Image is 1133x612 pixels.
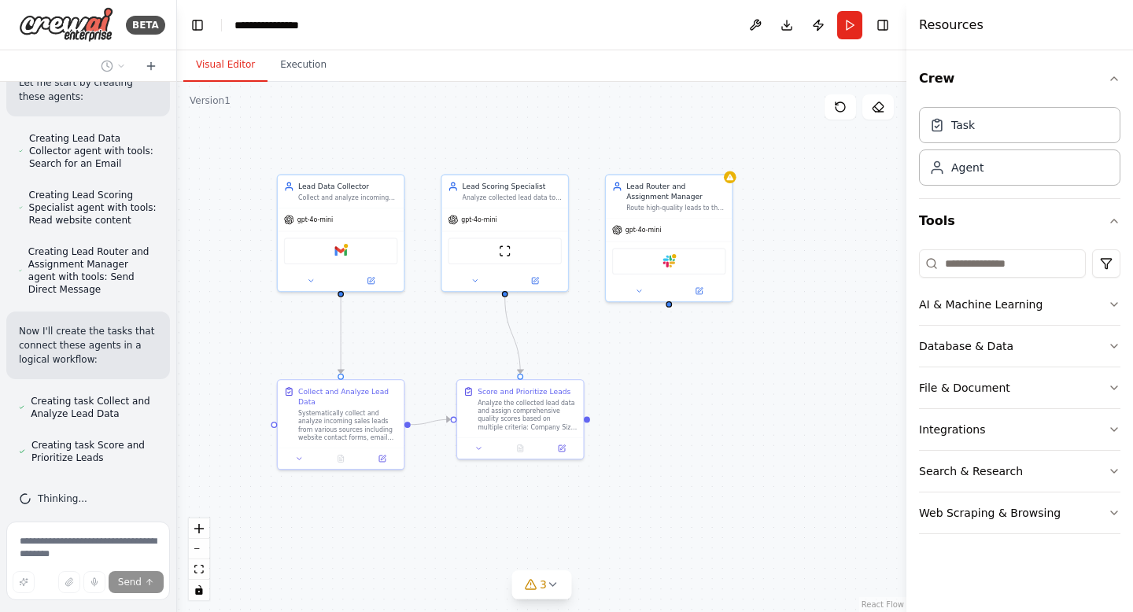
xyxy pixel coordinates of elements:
[511,570,572,599] button: 3
[919,505,1061,521] div: Web Scraping & Browsing
[544,442,579,455] button: Open in side panel
[478,399,577,432] div: Analyze the collected lead data and assign comprehensive quality scores based on multiple criteri...
[478,386,570,396] div: Score and Prioritize Leads
[297,216,333,223] span: gpt-4o-mini
[126,16,165,35] div: BETA
[919,451,1120,492] button: Search & Research
[13,571,35,593] button: Improve this prompt
[298,386,397,407] div: Collect and Analyze Lead Data
[268,49,339,82] button: Execution
[919,16,984,35] h4: Resources
[277,174,405,292] div: Lead Data CollectorCollect and analyze incoming sales leads from various sources including websit...
[58,571,80,593] button: Upload files
[28,245,157,296] span: Creating Lead Router and Assignment Manager agent with tools: Send Direct Message
[919,492,1120,533] button: Web Scraping & Browsing
[919,284,1120,325] button: AI & Machine Learning
[506,275,564,287] button: Open in side panel
[626,204,725,212] div: Route high-quality leads to the most appropriate sales team members based on lead characteristics...
[38,492,87,505] span: Thinking...
[334,245,347,257] img: Gmail
[298,194,397,201] div: Collect and analyze incoming sales leads from various sources including website forms, emails fro...
[662,255,675,267] img: Slack
[364,452,400,465] button: Open in side panel
[29,132,157,170] span: Creating Lead Data Collector agent with tools: Search for an Email
[670,285,729,297] button: Open in side panel
[463,181,562,191] div: Lead Scoring Specialist
[336,297,346,374] g: Edge from db166fe3-bd9e-45cd-95e8-c3cdcd61cb44 to 1e6b295c-855f-473c-99fc-e70f3c0cc3af
[951,160,984,175] div: Agent
[463,194,562,201] div: Analyze collected lead data to assign comprehensive quality scores based on company size, industr...
[919,367,1120,408] button: File & Document
[298,409,397,442] div: Systematically collect and analyze incoming sales leads from various sources including website co...
[919,380,1010,396] div: File & Document
[919,199,1120,243] button: Tools
[872,14,894,36] button: Hide right sidebar
[189,580,209,600] button: toggle interactivity
[19,7,113,42] img: Logo
[189,518,209,600] div: React Flow controls
[29,189,157,227] span: Creating Lead Scoring Specialist agent with tools: Read website content
[19,76,157,104] p: Let me start by creating these agents:
[919,422,985,437] div: Integrations
[19,324,157,367] p: Now I'll create the tasks that connect these agents in a logical workflow:
[499,245,511,257] img: ScrapeWebsiteTool
[499,442,542,455] button: No output available
[190,94,231,107] div: Version 1
[862,600,904,609] a: React Flow attribution
[919,297,1043,312] div: AI & Machine Learning
[234,17,316,33] nav: breadcrumb
[109,571,164,593] button: Send
[456,379,585,459] div: Score and Prioritize LeadsAnalyze the collected lead data and assign comprehensive quality scores...
[919,463,1023,479] div: Search & Research
[411,415,451,430] g: Edge from 1e6b295c-855f-473c-99fc-e70f3c0cc3af to d9d462ad-0e5d-4265-9835-c2b4dfde8ad9
[919,326,1120,367] button: Database & Data
[94,57,132,76] button: Switch to previous chat
[183,49,268,82] button: Visual Editor
[118,576,142,588] span: Send
[919,338,1013,354] div: Database & Data
[626,226,661,234] span: gpt-4o-mini
[31,395,157,420] span: Creating task Collect and Analyze Lead Data
[31,439,157,464] span: Creating task Score and Prioritize Leads
[951,117,975,133] div: Task
[919,243,1120,547] div: Tools
[461,216,496,223] span: gpt-4o-mini
[341,275,400,287] button: Open in side panel
[919,57,1120,101] button: Crew
[441,174,569,292] div: Lead Scoring SpecialistAnalyze collected lead data to assign comprehensive quality scores based o...
[83,571,105,593] button: Click to speak your automation idea
[626,181,725,201] div: Lead Router and Assignment Manager
[138,57,164,76] button: Start a new chat
[298,181,397,191] div: Lead Data Collector
[277,379,405,470] div: Collect and Analyze Lead DataSystematically collect and analyze incoming sales leads from various...
[540,577,547,592] span: 3
[319,452,363,465] button: No output available
[189,518,209,539] button: zoom in
[186,14,209,36] button: Hide left sidebar
[189,559,209,580] button: fit view
[919,101,1120,198] div: Crew
[919,409,1120,450] button: Integrations
[500,297,526,374] g: Edge from c1ba17df-1c5e-465d-877a-347785cde159 to d9d462ad-0e5d-4265-9835-c2b4dfde8ad9
[189,539,209,559] button: zoom out
[605,174,733,302] div: Lead Router and Assignment ManagerRoute high-quality leads to the most appropriate sales team mem...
